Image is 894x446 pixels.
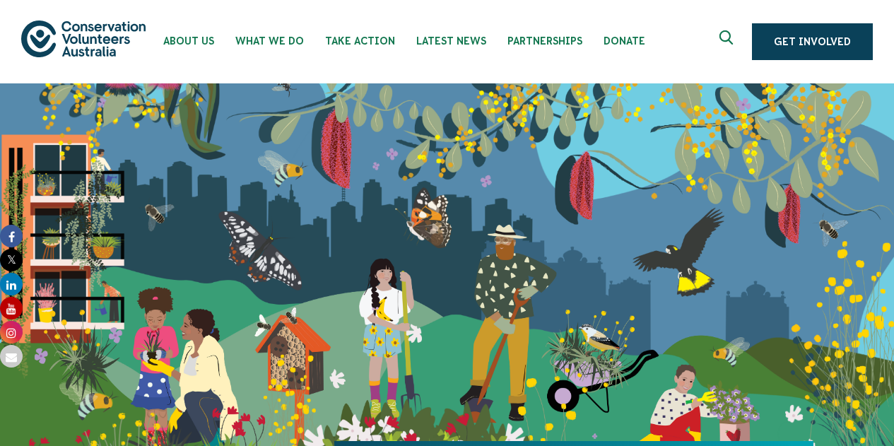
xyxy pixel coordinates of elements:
[752,23,873,60] a: Get Involved
[719,30,737,53] span: Expand search box
[507,35,582,47] span: Partnerships
[604,35,645,47] span: Donate
[325,35,395,47] span: Take Action
[235,35,304,47] span: What We Do
[163,35,214,47] span: About Us
[416,35,486,47] span: Latest News
[21,20,146,57] img: logo.svg
[711,25,745,59] button: Expand search box Close search box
